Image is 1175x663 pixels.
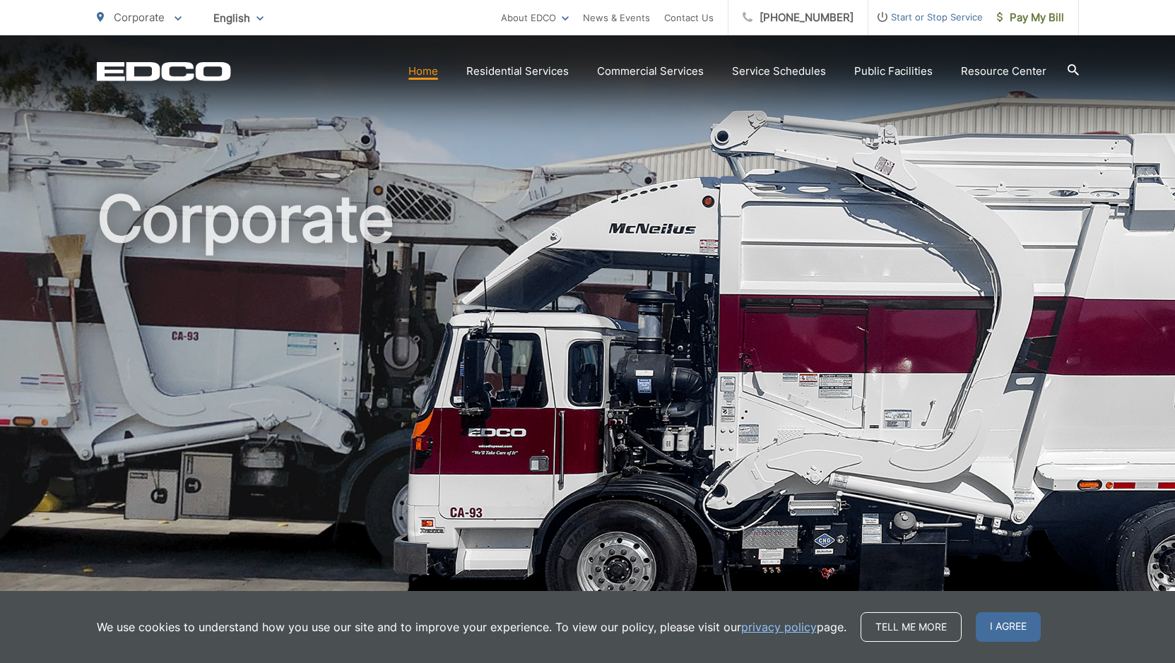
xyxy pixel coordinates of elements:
[408,63,438,80] a: Home
[741,619,817,635] a: privacy policy
[114,11,165,24] span: Corporate
[597,63,704,80] a: Commercial Services
[732,63,826,80] a: Service Schedules
[97,61,231,81] a: EDCD logo. Return to the homepage.
[861,612,962,642] a: Tell me more
[961,63,1046,80] a: Resource Center
[997,9,1064,26] span: Pay My Bill
[466,63,569,80] a: Residential Services
[583,9,650,26] a: News & Events
[664,9,714,26] a: Contact Us
[976,612,1041,642] span: I agree
[203,6,274,30] span: English
[501,9,569,26] a: About EDCO
[854,63,933,80] a: Public Facilities
[97,184,1079,631] h1: Corporate
[97,619,846,635] p: We use cookies to understand how you use our site and to improve your experience. To view our pol...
